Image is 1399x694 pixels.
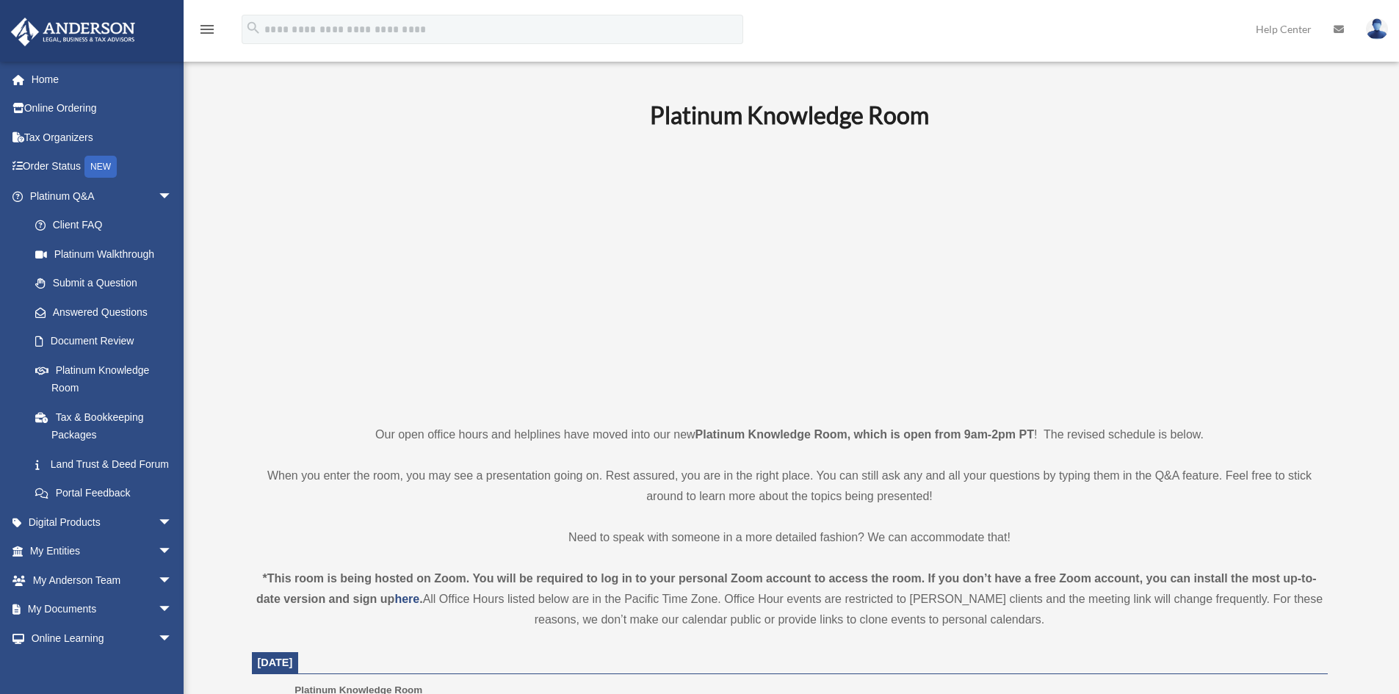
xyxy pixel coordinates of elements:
p: Our open office hours and helplines have moved into our new ! The revised schedule is below. [252,424,1328,445]
a: Online Learningarrow_drop_down [10,623,195,653]
span: arrow_drop_down [158,595,187,625]
iframe: 231110_Toby_KnowledgeRoom [569,149,1010,397]
p: Need to speak with someone in a more detailed fashion? We can accommodate that! [252,527,1328,548]
a: Order StatusNEW [10,152,195,182]
img: User Pic [1366,18,1388,40]
span: arrow_drop_down [158,537,187,567]
div: NEW [84,156,117,178]
i: search [245,20,261,36]
p: When you enter the room, you may see a presentation going on. Rest assured, you are in the right ... [252,466,1328,507]
a: Tax & Bookkeeping Packages [21,402,195,449]
span: arrow_drop_down [158,623,187,654]
strong: *This room is being hosted on Zoom. You will be required to log in to your personal Zoom account ... [256,572,1317,605]
b: Platinum Knowledge Room [650,101,929,129]
a: Land Trust & Deed Forum [21,449,195,479]
a: menu [198,26,216,38]
a: Platinum Knowledge Room [21,355,187,402]
a: My Documentsarrow_drop_down [10,595,195,624]
img: Anderson Advisors Platinum Portal [7,18,140,46]
a: Answered Questions [21,297,195,327]
span: arrow_drop_down [158,565,187,596]
a: My Anderson Teamarrow_drop_down [10,565,195,595]
div: All Office Hours listed below are in the Pacific Time Zone. Office Hour events are restricted to ... [252,568,1328,630]
a: Portal Feedback [21,479,195,508]
a: Platinum Walkthrough [21,239,195,269]
i: menu [198,21,216,38]
strong: Platinum Knowledge Room, which is open from 9am-2pm PT [695,428,1034,441]
span: arrow_drop_down [158,181,187,212]
a: Client FAQ [21,211,195,240]
a: My Entitiesarrow_drop_down [10,537,195,566]
span: arrow_drop_down [158,507,187,538]
a: Document Review [21,327,195,356]
a: Online Ordering [10,94,195,123]
strong: . [419,593,422,605]
a: Platinum Q&Aarrow_drop_down [10,181,195,211]
a: Home [10,65,195,94]
a: Tax Organizers [10,123,195,152]
a: Submit a Question [21,269,195,298]
span: [DATE] [258,657,293,668]
a: here [394,593,419,605]
a: Digital Productsarrow_drop_down [10,507,195,537]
